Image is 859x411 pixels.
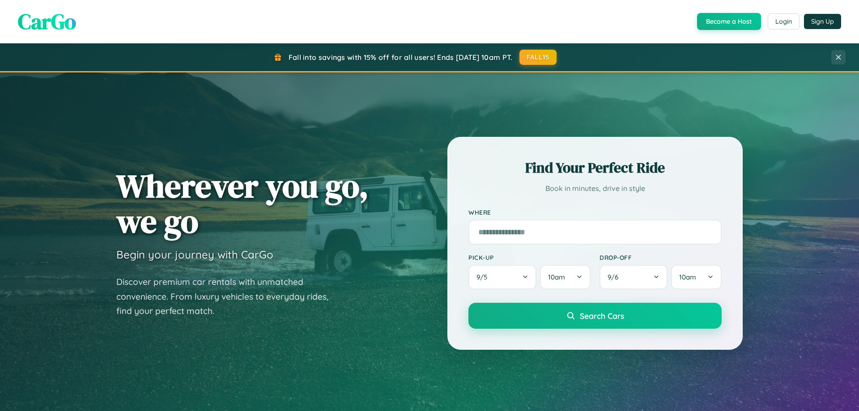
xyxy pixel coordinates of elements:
[540,265,591,289] button: 10am
[600,265,668,289] button: 9/6
[468,208,722,216] label: Where
[768,13,799,30] button: Login
[804,14,841,29] button: Sign Up
[468,182,722,195] p: Book in minutes, drive in style
[289,53,513,62] span: Fall into savings with 15% off for all users! Ends [DATE] 10am PT.
[580,311,624,321] span: Search Cars
[468,254,591,261] label: Pick-up
[18,7,76,36] span: CarGo
[608,273,623,281] span: 9 / 6
[468,158,722,178] h2: Find Your Perfect Ride
[468,303,722,329] button: Search Cars
[116,168,369,239] h1: Wherever you go, we go
[671,265,722,289] button: 10am
[519,50,557,65] button: FALL15
[548,273,565,281] span: 10am
[600,254,722,261] label: Drop-off
[468,265,536,289] button: 9/5
[697,13,761,30] button: Become a Host
[116,275,340,318] p: Discover premium car rentals with unmatched convenience. From luxury vehicles to everyday rides, ...
[116,248,273,261] h3: Begin your journey with CarGo
[476,273,492,281] span: 9 / 5
[679,273,696,281] span: 10am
